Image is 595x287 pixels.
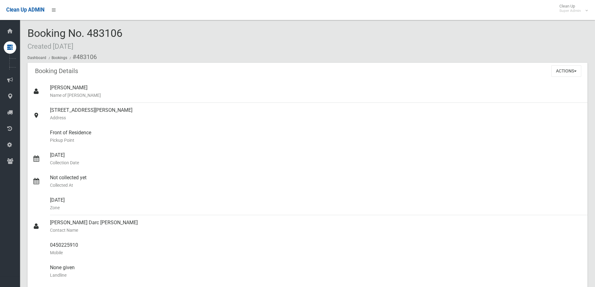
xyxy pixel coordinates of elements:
[50,193,583,215] div: [DATE]
[50,136,583,144] small: Pickup Point
[50,125,583,148] div: Front of Residence
[50,170,583,193] div: Not collected yet
[50,238,583,260] div: 0450225910
[27,42,73,50] small: Created [DATE]
[50,260,583,283] div: None given
[27,27,122,51] span: Booking No. 483106
[52,56,67,60] a: Bookings
[68,51,97,63] li: #483106
[50,215,583,238] div: [PERSON_NAME] Darc [PERSON_NAME]
[50,80,583,103] div: [PERSON_NAME]
[50,92,583,99] small: Name of [PERSON_NAME]
[551,65,581,77] button: Actions
[27,65,86,77] header: Booking Details
[50,204,583,211] small: Zone
[50,181,583,189] small: Collected At
[50,148,583,170] div: [DATE]
[559,8,581,13] small: Super Admin
[50,249,583,256] small: Mobile
[50,159,583,166] small: Collection Date
[50,271,583,279] small: Landline
[50,226,583,234] small: Contact Name
[50,114,583,121] small: Address
[50,103,583,125] div: [STREET_ADDRESS][PERSON_NAME]
[6,7,44,13] span: Clean Up ADMIN
[556,4,587,13] span: Clean Up
[27,56,46,60] a: Dashboard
